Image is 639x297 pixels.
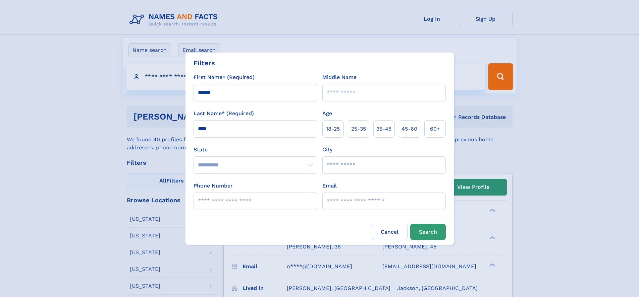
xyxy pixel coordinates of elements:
button: Search [410,224,446,240]
div: Filters [194,58,215,68]
label: Phone Number [194,182,233,190]
label: Cancel [372,224,408,240]
label: Last Name* (Required) [194,109,254,118]
span: 35‑45 [376,125,391,133]
label: Age [322,109,332,118]
label: City [322,146,332,154]
span: 60+ [430,125,440,133]
span: 25‑35 [351,125,366,133]
label: First Name* (Required) [194,73,255,81]
span: 45‑60 [402,125,417,133]
span: 18‑25 [326,125,340,133]
label: State [194,146,317,154]
label: Middle Name [322,73,357,81]
label: Email [322,182,337,190]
